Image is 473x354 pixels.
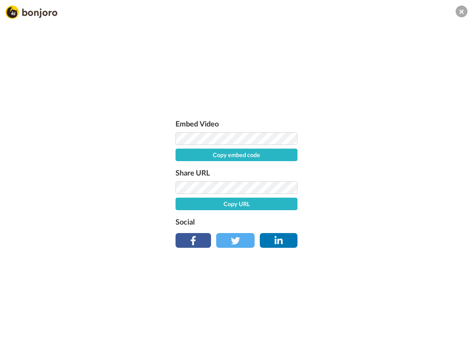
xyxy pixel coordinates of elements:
[6,6,57,19] img: Bonjoro Logo
[176,149,297,161] button: Copy embed code
[176,216,297,228] label: Social
[176,198,297,210] button: Copy URL
[176,118,297,129] label: Embed Video
[176,167,297,178] label: Share URL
